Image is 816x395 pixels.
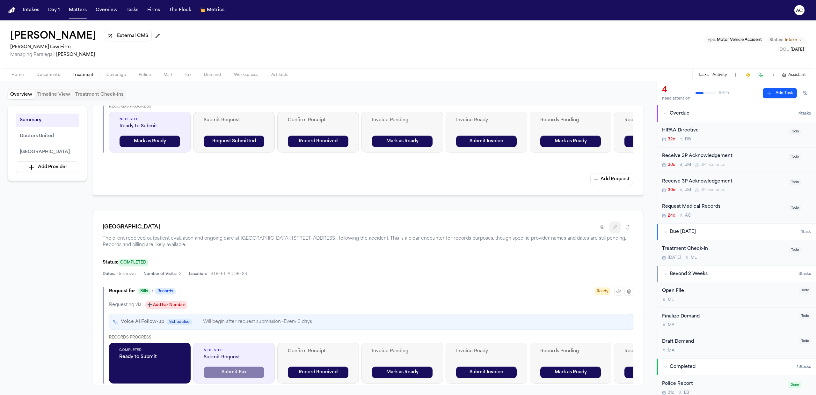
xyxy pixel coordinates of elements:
[718,91,729,96] span: 10 / 26
[662,203,785,211] div: Request Medical Records
[456,348,517,354] span: Invoice Ready
[540,367,601,378] button: Mark as Ready
[782,72,806,78] button: Assistant
[189,272,207,277] span: Location:
[456,367,517,378] button: Submit Invoice
[145,4,163,16] button: Firms
[152,288,154,294] span: /
[668,297,674,302] span: M L
[657,282,816,308] div: Open task: Open File
[540,348,601,354] span: Records Pending
[120,117,180,122] span: Next Step
[124,4,141,16] button: Tasks
[46,4,62,16] button: Day 1
[706,38,716,42] span: Type :
[540,136,601,147] button: Mark as Ready
[16,145,79,159] button: [GEOGRAPHIC_DATA]
[204,348,264,353] span: Next Step
[10,31,96,42] button: Edit matter name
[662,380,785,388] div: Police Report
[117,272,136,277] span: Unknown
[590,174,633,185] button: Add Request
[372,136,433,147] button: Mark as Ready
[766,36,806,44] button: Change status from Intake
[109,336,151,339] span: Records Progress
[179,272,181,277] span: 2
[788,72,806,78] span: Assistant
[103,272,115,277] span: Dates:
[657,122,816,147] div: Open task: HIPAA Directive
[120,136,180,147] button: Mark as Ready
[234,72,259,78] span: Workspaces
[799,88,811,98] button: Hide completed tasks (⌘⇧H)
[167,319,192,325] span: Scheduled
[662,245,785,253] div: Treatment Check-In
[685,188,691,193] span: J M
[10,31,96,42] h1: [PERSON_NAME]
[785,38,797,43] span: Intake
[118,259,148,266] span: COMPLETED
[66,4,89,16] button: Matters
[624,348,685,354] span: Records Delivered
[204,367,264,378] button: Submit Fax
[799,313,811,319] span: Todo
[662,178,785,185] div: Receive 3P Acknowledgement
[103,223,160,231] h1: [GEOGRAPHIC_DATA]
[789,179,801,185] span: Todo
[657,224,816,240] button: Due [DATE]1task
[756,71,765,79] button: Make a Call
[16,114,79,127] button: Summary
[198,4,227,16] button: crownMetrics
[662,127,785,134] div: HIPAA Directive
[668,213,675,218] span: 24d
[657,105,816,122] button: Overdue4tasks
[204,117,264,123] span: Submit Request
[8,7,15,13] a: Home
[712,72,727,78] button: Activity
[109,302,143,308] span: Requesting via:
[657,266,816,282] button: Beyond 2 Weeks3tasks
[103,260,118,265] span: Status:
[668,348,674,353] span: M A
[120,123,180,130] span: Ready to Submit
[456,136,517,147] button: Submit Invoice
[209,272,248,277] span: [STREET_ADDRESS]
[778,47,806,53] button: Edit DOL: 2025-08-22
[540,117,601,123] span: Records Pending
[139,72,151,78] span: Police
[657,333,816,358] div: Open task: Draft Demand
[668,137,675,142] span: 32d
[93,4,120,16] button: Overview
[789,129,801,135] span: Todo
[624,117,685,123] span: Records Delivered
[456,117,517,123] span: Invoice Ready
[185,72,191,78] span: Fax
[657,173,816,198] div: Open task: Receive 3P Acknowledgement
[701,188,725,193] span: 3P Insurance
[798,272,811,277] span: 3 task s
[119,354,180,360] span: Ready to Submit
[790,48,804,52] span: [DATE]
[372,117,433,123] span: Invoice Pending
[662,96,690,101] div: need attention
[799,338,811,344] span: Todo
[670,271,708,277] span: Beyond 2 Weeks
[35,90,73,99] button: Timeline View
[204,72,221,78] span: Demand
[668,188,675,193] span: 30d
[36,72,60,78] span: Documents
[106,72,126,78] span: Coverage
[16,161,79,173] button: Add Provider
[20,4,42,16] button: Intakes
[624,367,685,378] button: Mark as Ready
[138,288,150,294] span: Bills
[657,308,816,333] div: Open task: Finalize Demand
[668,255,681,260] span: [DATE]
[717,38,762,42] span: Motor Vehicle Accident
[204,354,264,361] span: Submit Request
[789,247,801,253] span: Todo
[799,287,811,294] span: Todo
